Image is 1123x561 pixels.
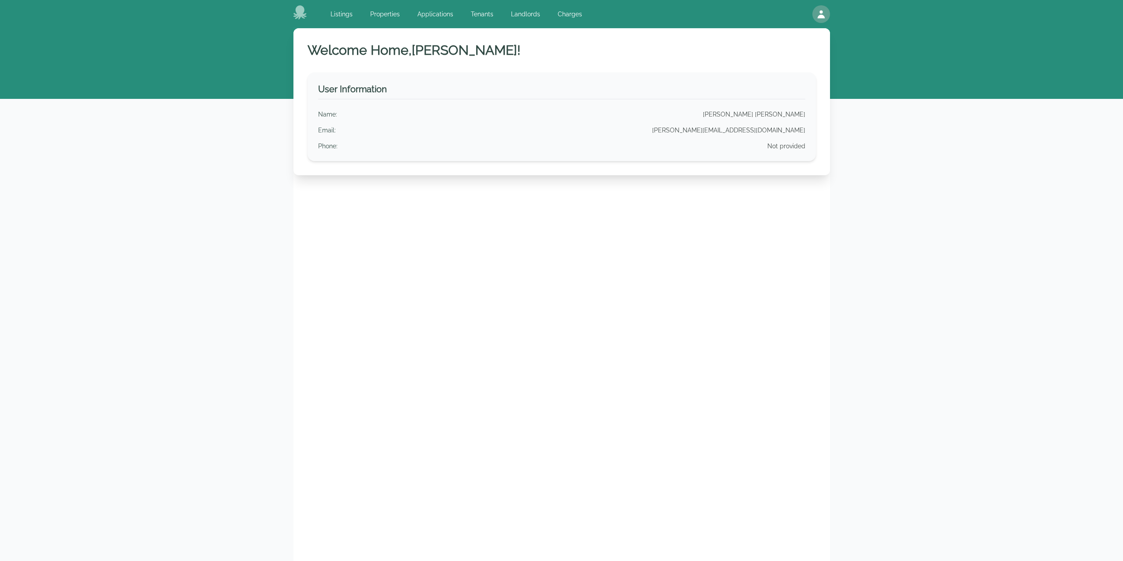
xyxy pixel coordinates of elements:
a: Properties [365,6,405,22]
div: Not provided [767,142,805,151]
div: [PERSON_NAME][EMAIL_ADDRESS][DOMAIN_NAME] [652,126,805,135]
div: Name : [318,110,337,119]
a: Tenants [466,6,499,22]
a: Charges [552,6,587,22]
div: [PERSON_NAME] [PERSON_NAME] [703,110,805,119]
a: Applications [412,6,458,22]
h3: User Information [318,83,805,99]
a: Listings [325,6,358,22]
div: Email : [318,126,336,135]
div: Phone : [318,142,338,151]
a: Landlords [506,6,545,22]
h1: Welcome Home, [PERSON_NAME] ! [308,42,816,58]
